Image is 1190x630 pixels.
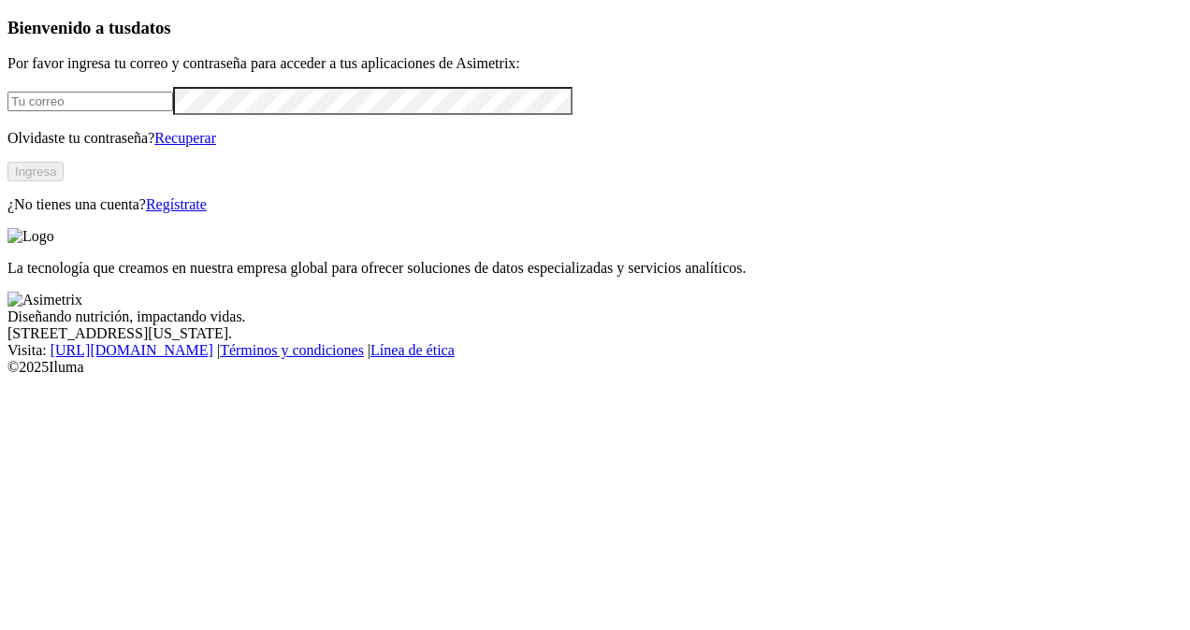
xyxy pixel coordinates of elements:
[7,55,1183,72] p: Por favor ingresa tu correo y contraseña para acceder a tus aplicaciones de Asimetrix:
[7,260,1183,277] p: La tecnología que creamos en nuestra empresa global para ofrecer soluciones de datos especializad...
[7,162,64,181] button: Ingresa
[7,92,173,111] input: Tu correo
[131,18,171,37] span: datos
[220,342,364,358] a: Términos y condiciones
[7,308,1183,325] div: Diseñando nutrición, impactando vidas.
[7,342,1183,359] div: Visita : | |
[7,292,82,308] img: Asimetrix
[370,342,455,358] a: Línea de ética
[7,196,1183,213] p: ¿No tienes una cuenta?
[7,18,1183,38] h3: Bienvenido a tus
[51,342,213,358] a: [URL][DOMAIN_NAME]
[7,228,54,245] img: Logo
[146,196,207,212] a: Regístrate
[7,130,1183,147] p: Olvidaste tu contraseña?
[154,130,216,146] a: Recuperar
[7,359,1183,376] div: © 2025 Iluma
[7,325,1183,342] div: [STREET_ADDRESS][US_STATE].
